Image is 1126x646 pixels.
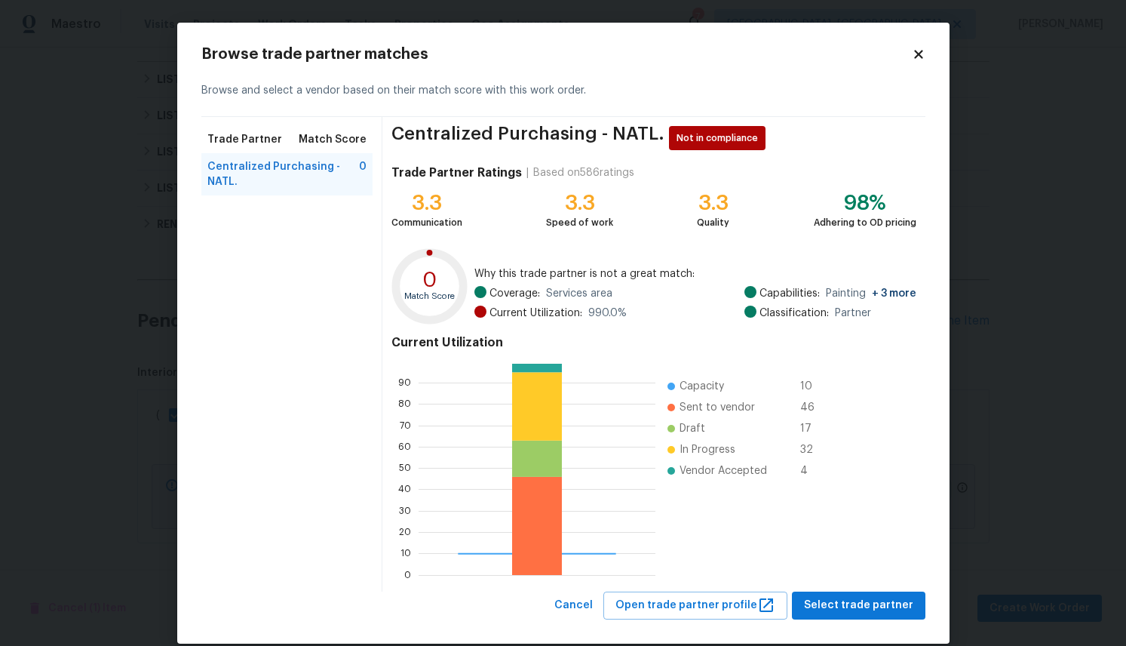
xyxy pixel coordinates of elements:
[680,442,735,457] span: In Progress
[697,195,729,211] div: 3.3
[489,286,540,301] span: Coverage:
[522,165,533,180] div: |
[207,132,282,147] span: Trade Partner
[800,379,824,394] span: 10
[533,165,634,180] div: Based on 586 ratings
[207,159,360,189] span: Centralized Purchasing - NATL.
[422,269,437,291] text: 0
[759,306,829,321] span: Classification:
[826,286,916,301] span: Painting
[391,126,664,150] span: Centralized Purchasing - NATL.
[615,596,775,615] span: Open trade partner profile
[398,378,411,387] text: 90
[398,485,411,494] text: 40
[800,421,824,436] span: 17
[399,506,411,515] text: 30
[400,549,411,558] text: 10
[814,195,916,211] div: 98%
[359,159,367,189] span: 0
[677,131,764,146] span: Not in compliance
[603,592,787,620] button: Open trade partner profile
[546,286,612,301] span: Services area
[405,292,456,300] text: Match Score
[759,286,820,301] span: Capabilities:
[680,379,724,394] span: Capacity
[391,195,462,211] div: 3.3
[201,65,925,117] div: Browse and select a vendor based on their match score with this work order.
[804,596,913,615] span: Select trade partner
[835,306,871,321] span: Partner
[399,463,411,472] text: 50
[588,306,627,321] span: 990.0 %
[800,400,824,415] span: 46
[800,463,824,478] span: 4
[474,266,916,281] span: Why this trade partner is not a great match:
[548,592,599,620] button: Cancel
[299,132,367,147] span: Match Score
[391,215,462,230] div: Communication
[391,335,916,350] h4: Current Utilization
[546,195,613,211] div: 3.3
[680,421,705,436] span: Draft
[546,215,613,230] div: Speed of work
[872,288,916,299] span: + 3 more
[398,399,411,408] text: 80
[792,592,925,620] button: Select trade partner
[680,463,767,478] span: Vendor Accepted
[399,528,411,537] text: 20
[391,165,522,180] h4: Trade Partner Ratings
[201,47,912,62] h2: Browse trade partner matches
[489,306,582,321] span: Current Utilization:
[680,400,755,415] span: Sent to vendor
[697,215,729,230] div: Quality
[398,442,411,451] text: 60
[404,571,411,580] text: 0
[554,596,593,615] span: Cancel
[800,442,824,457] span: 32
[400,421,411,430] text: 70
[814,215,916,230] div: Adhering to OD pricing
